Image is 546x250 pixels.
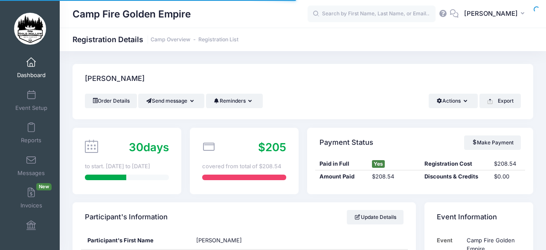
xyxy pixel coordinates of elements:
[11,53,52,83] a: Dashboard
[206,94,263,108] button: Reminders
[85,205,168,230] h4: Participant's Information
[17,72,46,79] span: Dashboard
[73,35,238,44] h1: Registration Details
[129,139,169,155] div: days
[368,172,420,181] div: $208.54
[479,94,521,108] button: Export
[202,162,286,171] div: covered from total of $208.54
[11,183,52,213] a: InvoicesNew
[151,37,190,43] a: Camp Overview
[372,160,385,168] span: Yes
[319,130,373,155] h4: Payment Status
[85,162,169,171] div: to start. [DATE] to [DATE]
[36,183,52,190] span: New
[15,104,47,112] span: Event Setup
[490,172,525,181] div: $0.00
[464,135,521,150] a: Make Payment
[315,160,368,168] div: Paid in Full
[429,94,478,108] button: Actions
[11,86,52,115] a: Event Setup
[198,37,238,43] a: Registration List
[17,170,45,177] span: Messages
[420,172,490,181] div: Discounts & Credits
[14,13,46,45] img: Camp Fire Golden Empire
[420,160,490,168] div: Registration Cost
[21,137,41,144] span: Reports
[258,141,286,154] span: $205
[315,172,368,181] div: Amount Paid
[20,202,42,210] span: Invoices
[11,118,52,148] a: Reports
[81,232,190,249] div: Participant's First Name
[11,151,52,181] a: Messages
[347,210,404,224] a: Update Details
[11,216,52,246] a: Financials
[138,94,204,108] button: Send message
[73,4,191,24] h1: Camp Fire Golden Empire
[129,141,143,154] span: 30
[490,160,525,168] div: $208.54
[85,67,145,91] h4: [PERSON_NAME]
[196,237,242,244] span: [PERSON_NAME]
[308,6,436,23] input: Search by First Name, Last Name, or Email...
[459,4,533,24] button: [PERSON_NAME]
[464,9,518,18] span: [PERSON_NAME]
[85,94,137,108] a: Order Details
[437,205,497,230] h4: Event Information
